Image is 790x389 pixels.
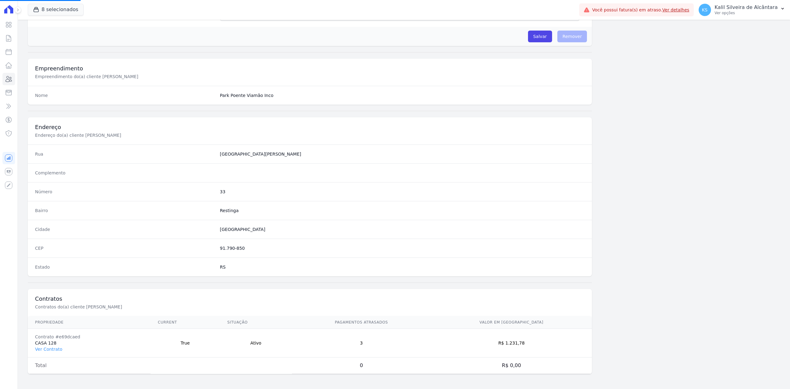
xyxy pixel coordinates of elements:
dt: Número [35,189,215,195]
span: KS [702,8,708,12]
p: Kalil Silveira de Alcântara [715,4,778,10]
input: Salvar [528,31,552,42]
th: Pagamentos Atrasados [292,316,431,329]
td: 3 [292,329,431,358]
dt: CEP [35,245,215,251]
span: Remover [557,31,587,42]
span: Você possui fatura(s) em atraso. [592,7,689,13]
button: KS Kalil Silveira de Alcântara Ver opções [694,1,790,19]
dt: Complemento [35,170,215,176]
dt: Rua [35,151,215,157]
dd: 91.790-850 [220,245,585,251]
p: Contratos do(a) cliente [PERSON_NAME] [35,304,243,310]
td: R$ 1.231,78 [431,329,592,358]
th: Situação [220,316,292,329]
button: 8 selecionados [28,4,84,15]
h3: Contratos [35,295,585,303]
dd: 33 [220,189,585,195]
td: 0 [292,358,431,374]
dd: Park Poente Viamão Inco [220,92,585,98]
p: Ver opções [715,10,778,15]
a: Ver Contrato [35,347,62,352]
h3: Empreendimento [35,65,585,72]
td: CASA 128 [28,329,151,358]
div: Contrato #e69dcaed [35,334,143,340]
th: Propriedade [28,316,151,329]
th: Valor em [GEOGRAPHIC_DATA] [431,316,592,329]
td: R$ 0,00 [431,358,592,374]
td: Ativo [220,329,292,358]
p: Endereço do(a) cliente [PERSON_NAME] [35,132,243,138]
dd: [GEOGRAPHIC_DATA] [220,226,585,232]
dd: [GEOGRAPHIC_DATA][PERSON_NAME] [220,151,585,157]
td: Total [28,358,151,374]
a: Ver detalhes [662,7,689,12]
h3: Endereço [35,123,585,131]
dd: Restinga [220,207,585,214]
dd: RS [220,264,585,270]
th: Current [151,316,220,329]
dt: Bairro [35,207,215,214]
dt: Nome [35,92,215,98]
td: True [151,329,220,358]
p: Empreendimento do(a) cliente [PERSON_NAME] [35,73,243,80]
dt: Cidade [35,226,215,232]
dt: Estado [35,264,215,270]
